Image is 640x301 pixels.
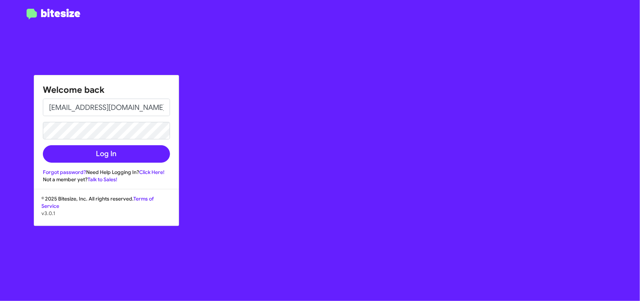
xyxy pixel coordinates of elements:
p: v3.0.1 [41,210,171,217]
a: Terms of Service [41,195,154,209]
div: © 2025 Bitesize, Inc. All rights reserved. [34,195,179,226]
div: Need Help Logging In? [43,169,170,176]
h1: Welcome back [43,84,170,96]
a: Click Here! [139,169,165,175]
a: Talk to Sales! [88,176,117,183]
input: Email address [43,99,170,116]
a: Forgot password? [43,169,86,175]
div: Not a member yet? [43,176,170,183]
button: Log In [43,145,170,163]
